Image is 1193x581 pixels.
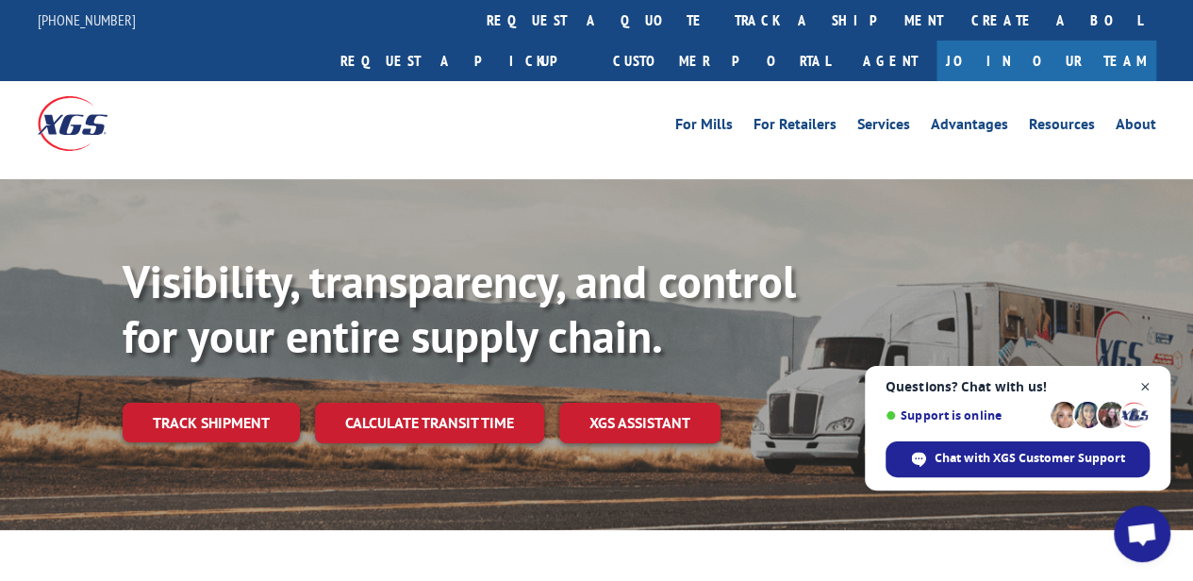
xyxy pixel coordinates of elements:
a: Customer Portal [599,41,844,81]
span: Chat with XGS Customer Support [935,450,1125,467]
a: About [1116,117,1156,138]
a: Agent [844,41,936,81]
a: XGS ASSISTANT [559,403,721,443]
a: Track shipment [123,403,300,442]
a: Open chat [1114,506,1170,562]
b: Visibility, transparency, and control for your entire supply chain. [123,252,796,365]
a: Request a pickup [326,41,599,81]
a: For Retailers [754,117,837,138]
a: Advantages [931,117,1008,138]
span: Chat with XGS Customer Support [886,441,1150,477]
span: Support is online [886,408,1044,423]
a: [PHONE_NUMBER] [38,10,136,29]
a: Services [857,117,910,138]
span: Questions? Chat with us! [886,379,1150,394]
a: Calculate transit time [315,403,544,443]
a: For Mills [675,117,733,138]
a: Join Our Team [936,41,1156,81]
a: Resources [1029,117,1095,138]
